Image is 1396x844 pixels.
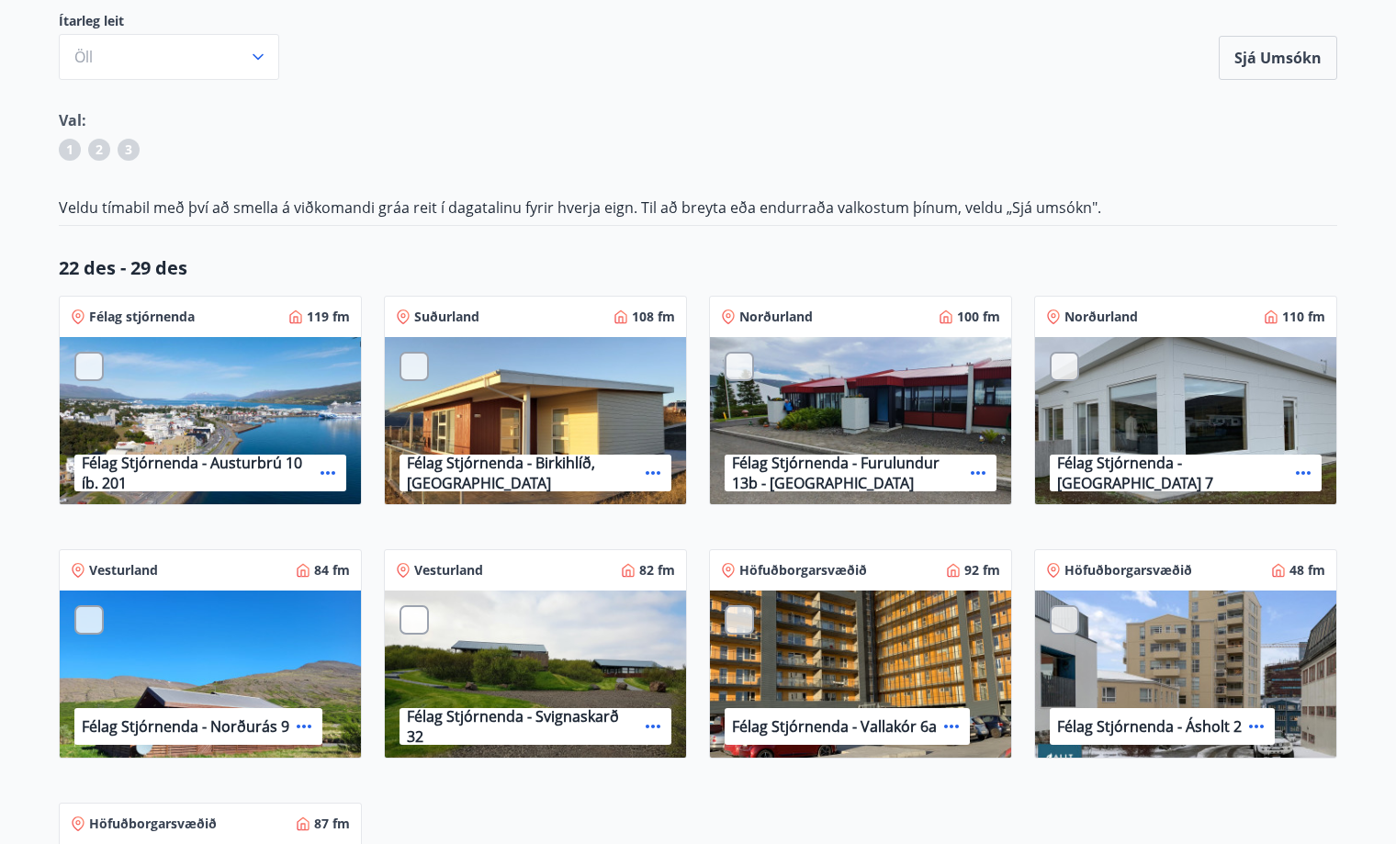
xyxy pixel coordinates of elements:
p: 108 fm [632,308,675,326]
p: Vesturland [89,561,158,580]
p: Félag Stjórnenda - Vallakór 6a [732,716,937,737]
p: Félag Stjórnenda - Ásholt 2 [1057,716,1242,737]
p: Höfuðborgarsvæðið [89,815,217,833]
p: 48 fm [1289,561,1325,580]
p: Vesturland [414,561,483,580]
button: Sjá umsókn [1219,36,1337,80]
p: 119 fm [307,308,350,326]
p: Félag Stjórnenda - [GEOGRAPHIC_DATA] 7 [1057,453,1289,493]
button: Öll [59,34,279,80]
span: Val: [59,110,86,130]
span: 3 [125,141,132,159]
p: Félag Stjórnenda - Birkihlíð, [GEOGRAPHIC_DATA] [407,453,638,493]
p: 22 des - 29 des [59,255,1337,281]
p: Höfuðborgarsvæðið [1064,561,1192,580]
span: Öll [74,47,93,67]
p: Félag Stjórnenda - Furulundur 13b - [GEOGRAPHIC_DATA] [732,453,963,493]
p: Norðurland [739,308,813,326]
p: Höfuðborgarsvæðið [739,561,867,580]
p: Félag stjórnenda [89,308,195,326]
p: Félag Stjórnenda - Austurbrú 10 íb. 201 [82,453,313,493]
span: Ítarleg leit [59,12,279,30]
p: 100 fm [957,308,1000,326]
p: Félag Stjórnenda - Svignaskarð 32 [407,706,638,747]
p: 92 fm [964,561,1000,580]
p: Félag Stjórnenda - Norðurás 9 [82,716,289,737]
p: Suðurland [414,308,479,326]
span: 2 [96,141,103,159]
span: 1 [66,141,73,159]
p: Veldu tímabil með því að smella á viðkomandi gráa reit í dagatalinu fyrir hverja eign. Til að bre... [59,197,1337,218]
p: 82 fm [639,561,675,580]
p: 110 fm [1282,308,1325,326]
p: 84 fm [314,561,350,580]
p: Norðurland [1064,308,1138,326]
p: 87 fm [314,815,350,833]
